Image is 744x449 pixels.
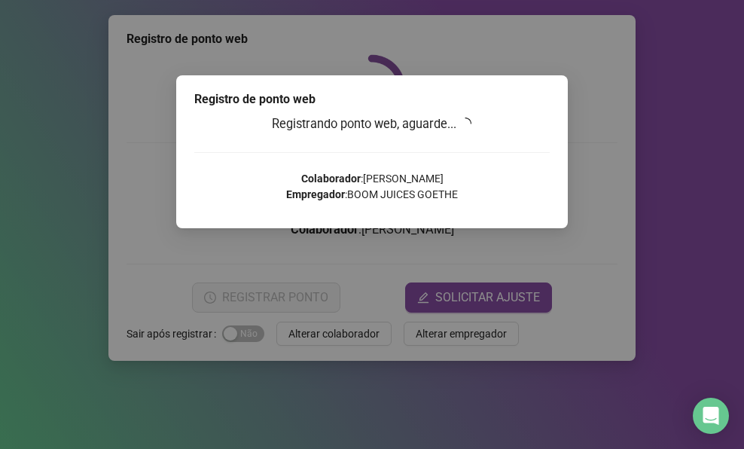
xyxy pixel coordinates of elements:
[693,398,729,434] div: Open Intercom Messenger
[286,188,345,200] strong: Empregador
[194,90,550,108] div: Registro de ponto web
[194,171,550,203] p: : [PERSON_NAME] : BOOM JUICES GOETHE
[301,173,361,185] strong: Colaborador
[194,115,550,134] h3: Registrando ponto web, aguarde...
[459,117,473,130] span: loading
